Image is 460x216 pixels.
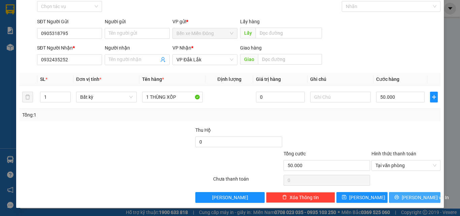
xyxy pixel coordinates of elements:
[394,195,399,200] span: printer
[349,194,385,201] span: [PERSON_NAME]
[105,44,170,52] div: Người nhận
[105,18,170,25] div: Người gửi
[430,92,438,102] button: plus
[290,194,319,201] span: Xóa Thông tin
[240,28,256,38] span: Lấy
[258,54,322,65] input: Dọc đường
[22,111,178,119] div: Tổng: 1
[375,160,436,171] span: Tại văn phòng
[37,44,102,52] div: SĐT Người Nhận
[176,28,233,38] span: Bến xe Miền Đông
[172,45,191,51] span: VP Nhận
[176,55,233,65] span: VP Đắk Lắk
[307,73,373,86] th: Ghi chú
[256,76,281,82] span: Giá trị hàng
[217,76,241,82] span: Định lượng
[37,18,102,25] div: SĐT Người Gửi
[3,5,45,32] b: Quán nước dãy 8 - D07, BX Miền Đông 292 Đinh Bộ Lĩnh
[3,5,8,10] span: environment
[80,92,133,102] span: Bất kỳ
[142,76,164,82] span: Tên hàng
[195,127,211,133] span: Thu Hộ
[240,19,260,24] span: Lấy hàng
[402,194,449,201] span: [PERSON_NAME] và In
[342,195,347,200] span: save
[430,94,437,100] span: plus
[3,34,37,47] b: 0913444777, 0945615615
[266,192,335,203] button: deleteXóa Thông tin
[336,192,388,203] button: save[PERSON_NAME]
[195,192,264,203] button: [PERSON_NAME]
[256,28,322,38] input: Dọc đường
[76,76,101,82] span: Đơn vị tính
[172,18,237,25] div: VP gửi
[142,92,203,102] input: VD: Bàn, Ghế
[284,151,306,156] span: Tổng cước
[40,76,45,82] span: SL
[310,92,371,102] input: Ghi Chú
[256,92,304,102] input: 0
[240,45,262,51] span: Giao hàng
[389,192,440,203] button: printer[PERSON_NAME] và In
[240,54,258,65] span: Giao
[3,35,8,39] span: phone
[212,175,283,187] div: Chưa thanh toán
[376,76,399,82] span: Cước hàng
[22,92,33,102] button: delete
[371,151,416,156] label: Hình thức thanh toán
[212,194,248,201] span: [PERSON_NAME]
[282,195,287,200] span: delete
[160,57,166,62] span: user-add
